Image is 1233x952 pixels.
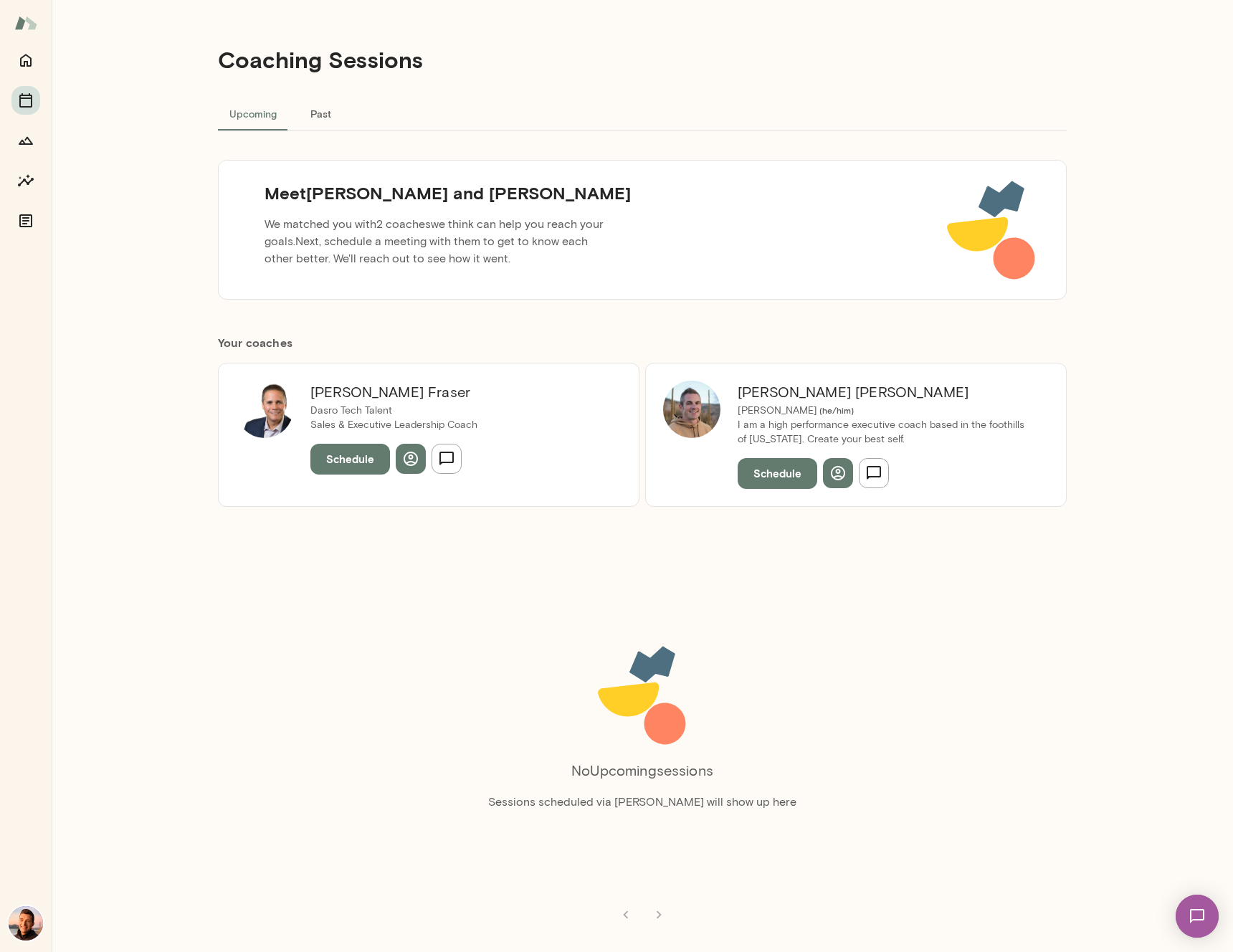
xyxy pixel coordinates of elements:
[738,381,1032,404] h6: [PERSON_NAME] [PERSON_NAME]
[9,906,43,941] img: Jonas Gebhardt
[310,444,390,474] button: Schedule
[396,444,426,474] button: View profile
[11,126,40,155] button: Growth Plan
[11,46,40,75] button: Home
[609,900,675,929] nav: pagination navigation
[571,759,713,782] h6: No Upcoming sessions
[310,404,477,418] p: Dasro Tech Talent
[738,404,1032,418] p: [PERSON_NAME]
[310,381,477,404] h6: [PERSON_NAME] Fraser
[738,418,1032,447] p: I am a high performance executive coach based in the foothills of [US_STATE]. Create your best self.
[288,96,353,130] button: Past
[310,418,477,432] p: Sales & Executive Leadership Coach
[859,458,889,488] button: Send message
[663,381,720,438] img: Adam Griffin
[432,444,462,474] button: Send message
[218,889,1067,929] div: pagination
[236,381,293,438] img: Jon Fraser
[488,794,796,811] p: Sessions scheduled via [PERSON_NAME] will show up here
[11,206,40,235] button: Documents
[946,178,1037,282] img: meet
[11,86,40,115] button: Sessions
[218,334,1067,351] h6: Your coach es
[738,458,817,488] button: Schedule
[11,166,40,195] button: Insights
[218,96,288,130] button: Upcoming
[218,96,1067,130] div: basic tabs example
[218,46,423,73] h4: Coaching Sessions
[253,181,642,204] h5: Meet [PERSON_NAME] and [PERSON_NAME]
[14,9,37,37] img: Mento
[817,405,854,415] span: ( he/him )
[823,458,853,488] button: View profile
[253,210,620,273] p: We matched you with 2 coaches we think can help you reach your goals. Next, schedule a meeting wi...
